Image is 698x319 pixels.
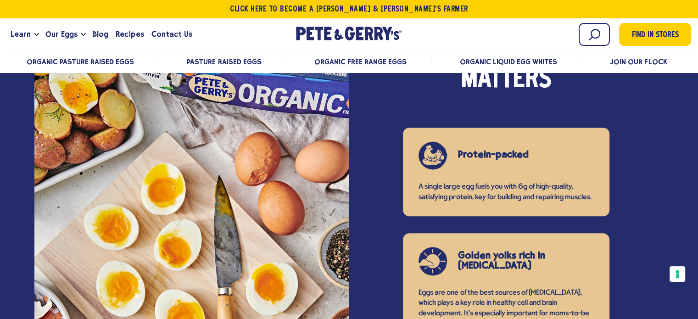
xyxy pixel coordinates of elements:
[81,33,86,36] button: Open the dropdown menu for Our Eggs
[27,57,134,66] a: Organic Pasture Raised Eggs
[89,22,112,47] a: Blog
[7,22,34,47] a: Learn
[632,29,679,42] span: Find in Stores
[314,57,407,66] a: Organic Free Range Eggs
[148,22,196,47] a: Contact Us
[34,33,39,36] button: Open the dropdown menu for Learn
[579,23,610,46] input: Search
[116,28,144,40] span: Recipes
[459,57,557,66] a: Organic Liquid Egg Whites
[92,28,108,40] span: Blog
[7,51,691,71] nav: desktop product menu
[112,22,147,47] a: Recipes
[610,57,667,66] a: Join Our Flock
[45,28,78,40] span: Our Eggs
[151,28,192,40] span: Contact Us
[11,28,31,40] span: Learn
[187,57,261,66] a: Pasture Raised Eggs
[419,182,594,202] p: A single large egg fuels you with 6g of high-quality, satisfying protein, key for building and re...
[670,266,685,282] button: Your consent preferences for tracking technologies
[458,149,581,159] h3: Protein-packed
[619,23,691,46] a: Find in Stores
[458,250,581,270] h3: Golden yolks rich in [MEDICAL_DATA]
[42,22,81,47] a: Our Eggs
